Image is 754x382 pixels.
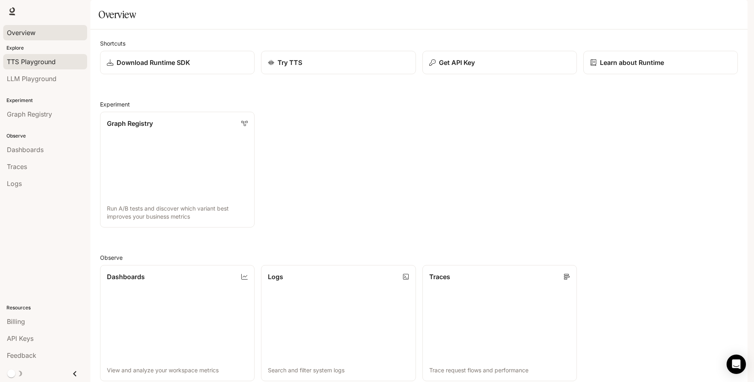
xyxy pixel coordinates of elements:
[261,265,416,381] a: LogsSearch and filter system logs
[727,355,746,374] div: Open Intercom Messenger
[100,265,255,381] a: DashboardsView and analyze your workspace metrics
[583,51,738,74] a: Learn about Runtime
[278,58,302,67] p: Try TTS
[268,272,283,282] p: Logs
[261,51,416,74] a: Try TTS
[422,51,577,74] button: Get API Key
[100,253,738,262] h2: Observe
[107,205,248,221] p: Run A/B tests and discover which variant best improves your business metrics
[107,366,248,374] p: View and analyze your workspace metrics
[100,100,738,109] h2: Experiment
[429,272,450,282] p: Traces
[100,51,255,74] a: Download Runtime SDK
[268,366,409,374] p: Search and filter system logs
[439,58,475,67] p: Get API Key
[429,366,570,374] p: Trace request flows and performance
[98,6,136,23] h1: Overview
[100,39,738,48] h2: Shortcuts
[100,112,255,228] a: Graph RegistryRun A/B tests and discover which variant best improves your business metrics
[422,265,577,381] a: TracesTrace request flows and performance
[107,272,145,282] p: Dashboards
[600,58,664,67] p: Learn about Runtime
[117,58,190,67] p: Download Runtime SDK
[107,119,153,128] p: Graph Registry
